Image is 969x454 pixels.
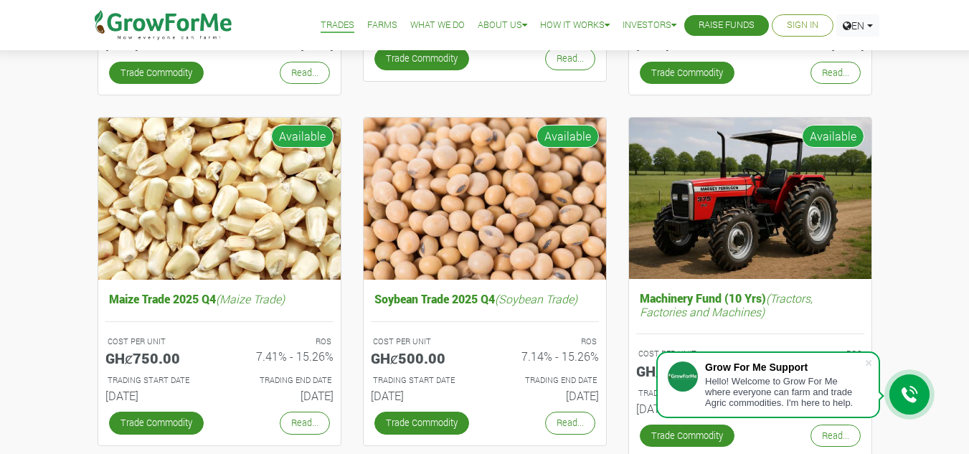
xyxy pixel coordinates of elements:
[230,349,334,363] h6: 7.41% - 15.26%
[787,18,818,33] a: Sign In
[705,376,864,408] div: Hello! Welcome to Grow For Me where everyone can farm and trade Agric commodities. I'm here to help.
[705,361,864,373] div: Grow For Me Support
[638,348,737,360] p: COST PER UNIT
[108,336,207,348] p: COST PER UNIT
[636,38,739,52] h6: [DATE]
[232,336,331,348] p: ROS
[109,412,204,434] a: Trade Commodity
[367,18,397,33] a: Farms
[478,18,527,33] a: About Us
[545,412,595,434] a: Read...
[105,288,334,309] h5: Maize Trade 2025 Q4
[371,288,599,408] a: Soybean Trade 2025 Q4(Soybean Trade) COST PER UNIT GHȼ500.00 ROS 7.14% - 15.26% TRADING START DAT...
[373,374,472,387] p: Estimated Trading Start Date
[321,18,354,33] a: Trades
[640,290,813,319] i: (Tractors, Factories and Machines)
[280,62,330,84] a: Read...
[498,374,597,387] p: Estimated Trading End Date
[105,349,209,366] h5: GHȼ750.00
[271,125,334,148] span: Available
[109,62,204,84] a: Trade Commodity
[230,389,334,402] h6: [DATE]
[216,291,285,306] i: (Maize Trade)
[763,348,862,360] p: ROS
[623,18,676,33] a: Investors
[810,62,861,84] a: Read...
[105,389,209,402] h6: [DATE]
[232,374,331,387] p: Estimated Trading End Date
[98,118,341,280] img: growforme image
[629,118,871,279] img: growforme image
[636,288,864,421] a: Machinery Fund (10 Yrs)(Tractors, Factories and Machines) COST PER UNIT GHȼ2,500.00 ROS 150.29% -...
[545,47,595,70] a: Read...
[640,425,734,447] a: Trade Commodity
[105,288,334,408] a: Maize Trade 2025 Q4(Maize Trade) COST PER UNIT GHȼ750.00 ROS 7.41% - 15.26% TRADING START DATE [D...
[495,291,577,306] i: (Soybean Trade)
[108,374,207,387] p: Estimated Trading Start Date
[371,288,599,309] h5: Soybean Trade 2025 Q4
[802,125,864,148] span: Available
[496,389,599,402] h6: [DATE]
[810,425,861,447] a: Read...
[537,125,599,148] span: Available
[638,387,737,399] p: Estimated Trading Start Date
[636,362,739,379] h5: GHȼ2,500.00
[699,18,755,33] a: Raise Funds
[410,18,465,33] a: What We Do
[640,62,734,84] a: Trade Commodity
[371,349,474,366] h5: GHȼ500.00
[105,38,209,52] h6: [DATE]
[636,402,739,415] h6: [DATE]
[364,118,606,280] img: growforme image
[280,412,330,434] a: Read...
[371,389,474,402] h6: [DATE]
[374,47,469,70] a: Trade Commodity
[496,349,599,363] h6: 7.14% - 15.26%
[540,18,610,33] a: How it Works
[636,288,864,322] h5: Machinery Fund (10 Yrs)
[374,412,469,434] a: Trade Commodity
[373,336,472,348] p: COST PER UNIT
[836,14,879,37] a: EN
[498,336,597,348] p: ROS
